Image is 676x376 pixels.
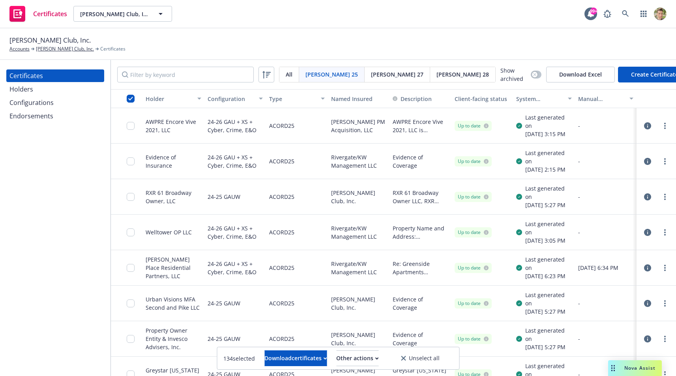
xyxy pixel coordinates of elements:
div: [PERSON_NAME] Club, Inc. [328,179,390,215]
button: Configuration [204,89,266,108]
div: Up to date [458,335,489,342]
input: Toggle Row Selected [127,228,135,236]
div: - [578,299,634,307]
input: Toggle Row Selected [127,157,135,165]
div: ACORD25 [269,184,294,210]
span: All [286,70,292,79]
a: Report a Bug [599,6,615,22]
div: [PERSON_NAME] PM Acquisition, LLC [328,108,390,144]
div: ACORD25 [269,113,294,138]
div: Evidence of Insurance [146,153,201,170]
div: RXR 61 Broadway Owner, LLC [146,189,201,205]
button: Unselect all [388,350,453,366]
div: Endorsements [9,110,53,122]
div: Other actions [336,351,378,366]
button: AWPRE Encore Vive 2021, LLC is included as Additional Insured where required by written contract. [393,118,448,134]
span: [PERSON_NAME] Club, Inc. [80,10,148,18]
button: Named Insured [328,89,390,108]
div: Download certificates [264,351,327,366]
a: Endorsements [6,110,104,122]
div: Up to date [458,122,489,129]
input: Select all [127,95,135,103]
a: more [660,334,670,344]
span: Certificates [33,11,67,17]
div: Urban Visions MFA Second and Pike LLC [146,295,201,312]
input: Toggle Row Selected [127,193,135,201]
div: 24-25 GAUW [208,290,240,316]
input: Toggle Row Selected [127,335,135,343]
div: Rivergate/KW Management LLC [328,144,390,179]
a: more [660,263,670,273]
span: [PERSON_NAME] 27 [371,70,423,79]
div: [DATE] 5:27 PM [525,307,571,316]
div: Holders [9,83,33,95]
div: - [578,335,634,343]
div: ACORD25 [269,326,294,352]
a: Certificates [6,3,70,25]
a: Accounts [9,45,30,52]
a: Configurations [6,96,104,109]
a: Switch app [636,6,652,22]
div: 24-25 GAUW [208,326,240,352]
img: photo [654,7,667,20]
button: Other actions [336,350,378,366]
span: Evidence of Coverage [393,153,448,170]
div: ACORD25 [269,290,294,316]
div: Last generated on [525,291,571,307]
div: [DATE] 3:05 PM [525,236,571,245]
button: [PERSON_NAME] Club, Inc. [73,6,172,22]
div: Welltower OP LLC [146,228,192,236]
div: Client-facing status [455,95,510,103]
span: [PERSON_NAME] 25 [305,70,358,79]
div: Configuration [208,95,255,103]
div: Last generated on [525,113,571,130]
div: Up to date [458,229,489,236]
button: Downloadcertificates [264,350,327,366]
div: 24-25 GAUW [208,184,240,210]
div: Rivergate/KW Management LLC [328,215,390,250]
a: Search [618,6,633,22]
div: - [578,157,634,165]
div: System certificate last generated [516,95,563,103]
div: Holder [146,95,193,103]
button: RXR 61 Broadway Owner LLC, RXR Property Management LLC, RXR Partners LLC, RXR Realty LLC, its aff... [393,189,448,205]
button: Evidence of Coverage [393,295,448,312]
div: [PERSON_NAME] Place Residential Partners, LLC [146,255,201,280]
button: Holder [142,89,204,108]
div: 24-26 GAU + XS + Cyber, Crime, E&O [208,255,263,281]
div: [PERSON_NAME] Club, Inc. [328,321,390,357]
button: Manual certificate last generated [575,89,637,108]
div: 24-26 GAU + XS + Cyber, Crime, E&O [208,148,263,174]
input: Toggle Row Selected [127,264,135,272]
div: Rivergate/KW Management LLC [328,250,390,286]
input: Toggle Row Selected [127,299,135,307]
button: Client-facing status [451,89,513,108]
div: Up to date [458,300,489,307]
button: Description [393,95,432,103]
div: Last generated on [525,149,571,165]
div: ACORD25 [269,255,294,281]
div: [PERSON_NAME] Club, Inc. [328,286,390,321]
div: Last generated on [525,255,571,272]
div: - [578,228,634,236]
div: Manual certificate last generated [578,95,625,103]
button: Type [266,89,328,108]
div: Last generated on [525,184,571,201]
div: - [578,122,634,130]
div: Configurations [9,96,54,109]
div: [DATE] 2:15 PM [525,165,571,174]
a: more [660,299,670,308]
button: Re: Greenside Apartments Evidence of Coverage [393,260,448,276]
div: [DATE] 5:27 PM [525,201,571,209]
div: Named Insured [331,95,387,103]
div: 24-26 GAU + XS + Cyber, Crime, E&O [208,219,263,245]
span: [PERSON_NAME] 28 [436,70,489,79]
div: [DATE] 3:15 PM [525,130,571,138]
span: Certificates [100,45,125,52]
a: more [660,121,670,131]
div: Property Owner Entity & Invesco Advisers, Inc. [146,326,201,351]
span: [PERSON_NAME] Club, Inc. [9,35,91,45]
div: Drag to move [608,360,618,376]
